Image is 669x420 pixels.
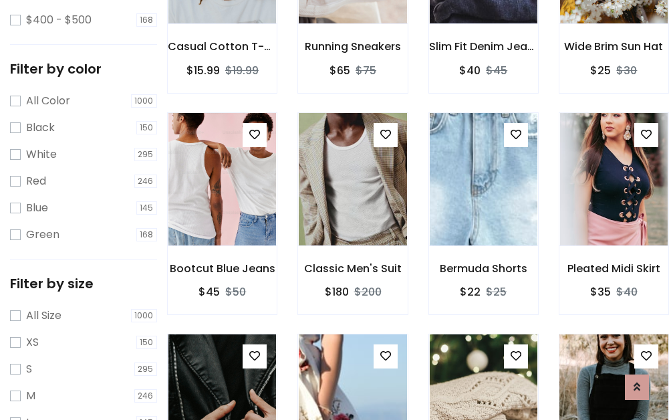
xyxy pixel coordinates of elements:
[616,63,637,78] del: $30
[26,120,55,136] label: Black
[590,64,611,77] h6: $25
[26,93,70,109] label: All Color
[136,336,158,349] span: 150
[26,227,59,243] label: Green
[26,361,32,377] label: S
[559,40,668,53] h6: Wide Brim Sun Hat
[136,228,158,241] span: 168
[198,286,220,298] h6: $45
[131,309,158,322] span: 1000
[486,63,507,78] del: $45
[186,64,220,77] h6: $15.99
[486,284,507,300] del: $25
[590,286,611,298] h6: $35
[10,61,157,77] h5: Filter by color
[460,286,481,298] h6: $22
[134,362,158,376] span: 295
[10,276,157,292] h5: Filter by size
[559,262,668,275] h6: Pleated Midi Skirt
[136,201,158,215] span: 145
[134,175,158,188] span: 246
[134,389,158,403] span: 246
[616,284,638,300] del: $40
[168,40,277,53] h6: Casual Cotton T-Shirt
[225,284,246,300] del: $50
[356,63,376,78] del: $75
[134,148,158,161] span: 295
[329,64,350,77] h6: $65
[298,262,407,275] h6: Classic Men's Suit
[26,388,35,404] label: M
[459,64,481,77] h6: $40
[26,200,48,216] label: Blue
[298,40,407,53] h6: Running Sneakers
[354,284,382,300] del: $200
[325,286,349,298] h6: $180
[26,308,61,324] label: All Size
[26,334,39,350] label: XS
[168,262,277,275] h6: Bootcut Blue Jeans
[429,262,538,275] h6: Bermuda Shorts
[429,40,538,53] h6: Slim Fit Denim Jeans
[136,121,158,134] span: 150
[225,63,259,78] del: $19.99
[136,13,158,27] span: 168
[26,12,92,28] label: $400 - $500
[26,146,57,163] label: White
[26,173,46,189] label: Red
[131,94,158,108] span: 1000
